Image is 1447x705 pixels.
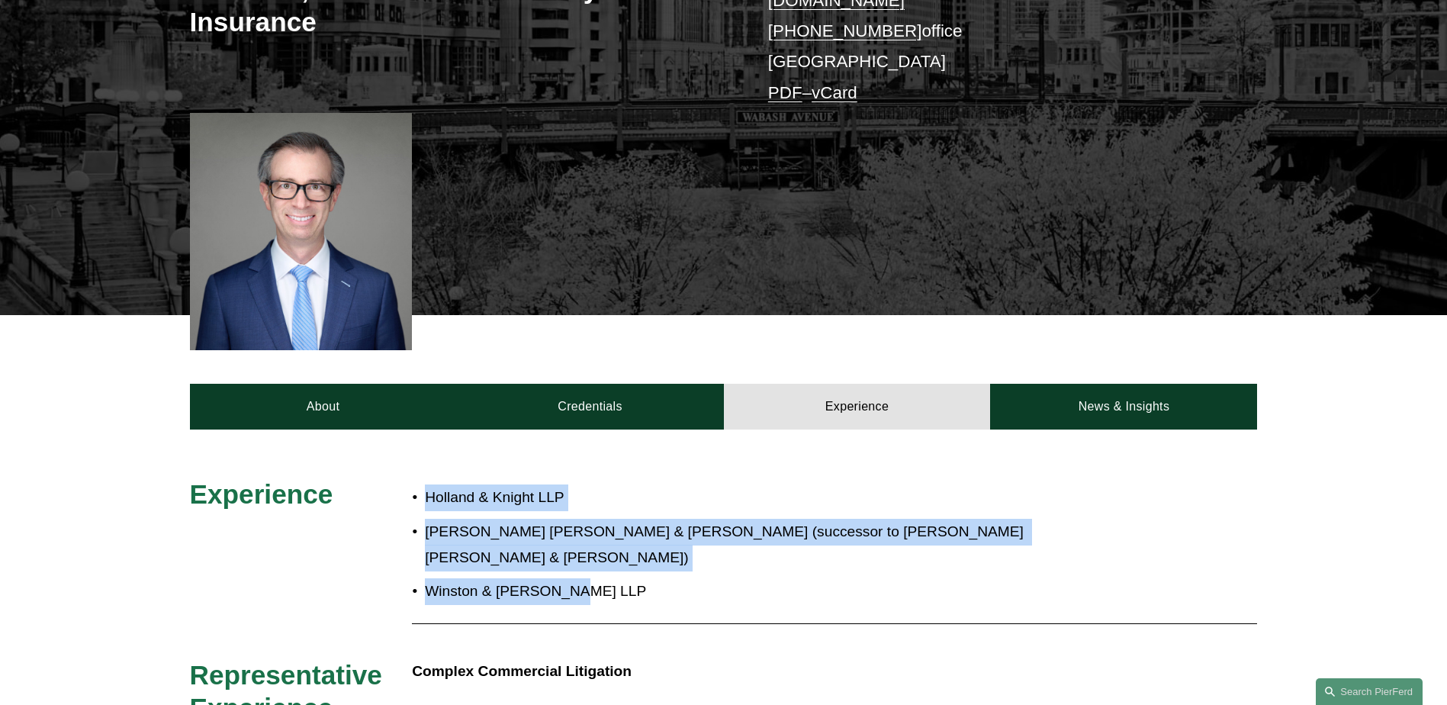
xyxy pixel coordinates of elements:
[990,384,1257,430] a: News & Insights
[412,663,632,679] strong: Complex Commercial Litigation
[457,384,724,430] a: Credentials
[768,83,802,102] a: PDF
[190,384,457,430] a: About
[190,479,333,509] span: Experience
[768,21,922,40] a: [PHONE_NUMBER]
[1316,678,1423,705] a: Search this site
[724,384,991,430] a: Experience
[812,83,857,102] a: vCard
[425,484,1124,511] p: Holland & Knight LLP
[425,519,1124,571] p: [PERSON_NAME] [PERSON_NAME] & [PERSON_NAME] (successor to [PERSON_NAME] [PERSON_NAME] & [PERSON_N...
[425,578,1124,605] p: Winston & [PERSON_NAME] LLP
